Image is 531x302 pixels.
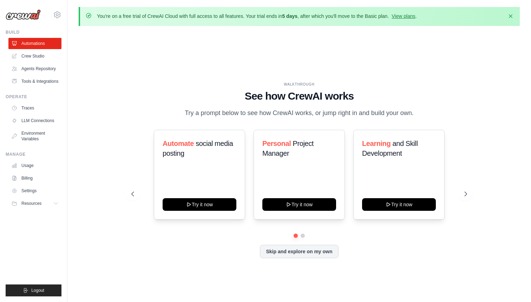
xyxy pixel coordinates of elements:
[163,140,194,147] span: Automate
[8,160,61,171] a: Usage
[392,13,415,19] a: View plans
[6,284,61,296] button: Logout
[8,115,61,126] a: LLM Connections
[262,140,291,147] span: Personal
[181,108,417,118] p: Try a prompt below to see how CrewAI works, or jump right in and build your own.
[8,185,61,196] a: Settings
[8,198,61,209] button: Resources
[6,94,61,100] div: Operate
[8,128,61,145] a: Environment Variables
[97,13,417,20] p: You're on a free trial of CrewAI Cloud with full access to all features. Your trial ends in , aft...
[496,268,531,302] iframe: Chat Widget
[362,140,418,157] span: and Skill Development
[262,140,314,157] span: Project Manager
[260,245,338,258] button: Skip and explore on my own
[131,82,467,87] div: WALKTHROUGH
[6,29,61,35] div: Build
[21,201,41,206] span: Resources
[8,51,61,62] a: Crew Studio
[362,198,436,211] button: Try it now
[362,140,391,147] span: Learning
[6,9,41,20] img: Logo
[31,288,44,293] span: Logout
[8,76,61,87] a: Tools & Integrations
[163,140,233,157] span: social media posting
[262,198,336,211] button: Try it now
[131,90,467,102] h1: See how CrewAI works
[8,63,61,74] a: Agents Repository
[282,13,297,19] strong: 5 days
[8,102,61,114] a: Traces
[163,198,236,211] button: Try it now
[8,173,61,184] a: Billing
[6,152,61,157] div: Manage
[8,38,61,49] a: Automations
